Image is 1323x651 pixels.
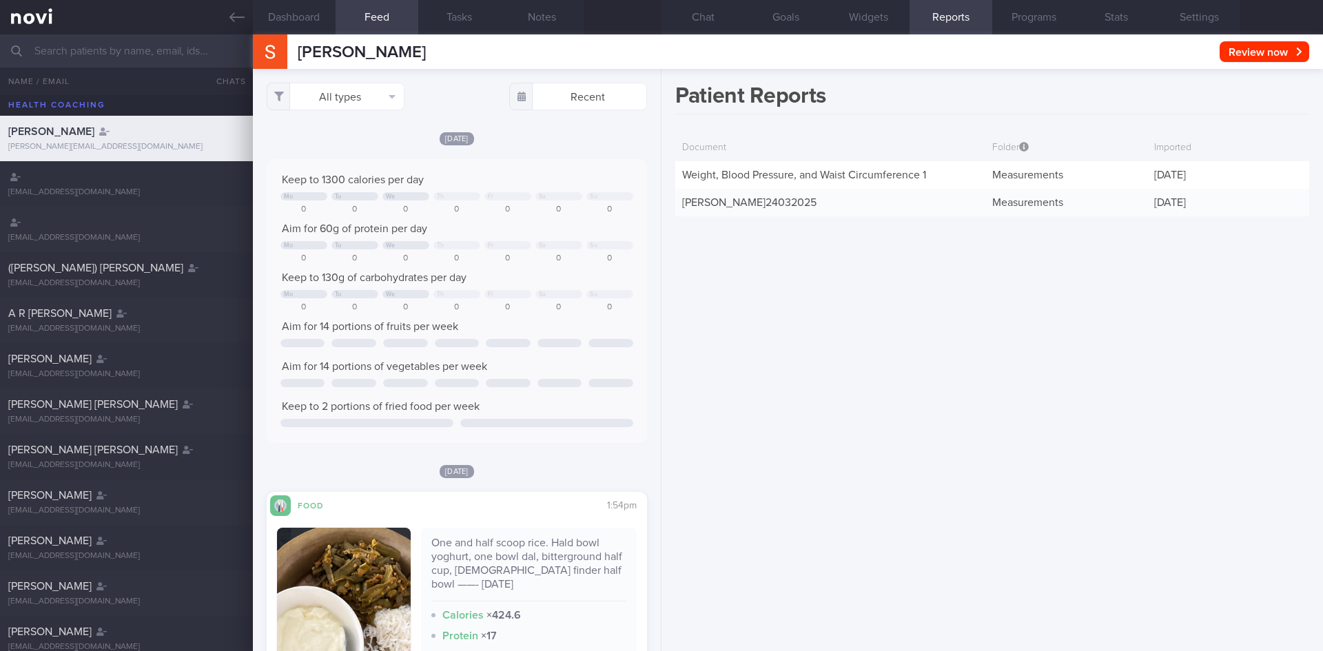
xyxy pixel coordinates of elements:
[280,205,327,215] div: 0
[985,189,1147,216] div: Measurements
[539,242,546,249] div: Sa
[386,291,396,298] div: We
[481,630,497,641] strong: × 17
[280,302,327,313] div: 0
[8,460,245,471] div: [EMAIL_ADDRESS][DOMAIN_NAME]
[590,193,597,200] div: Su
[8,506,245,516] div: [EMAIL_ADDRESS][DOMAIN_NAME]
[535,254,582,264] div: 0
[682,169,926,180] a: Weight, Blood Pressure, and Waist Circumference 1
[1147,189,1309,216] div: [DATE]
[8,551,245,561] div: [EMAIL_ADDRESS][DOMAIN_NAME]
[284,193,294,200] div: Mo
[433,205,480,215] div: 0
[280,254,327,264] div: 0
[431,536,627,601] div: One and half scoop rice. Hald bowl yoghurt, one bowl dal, bitterground half cup, [DEMOGRAPHIC_DAT...
[488,242,494,249] div: Fr
[284,242,294,249] div: Mo
[386,242,396,249] div: We
[8,415,245,425] div: [EMAIL_ADDRESS][DOMAIN_NAME]
[437,291,444,298] div: Th
[433,302,480,313] div: 0
[382,205,429,215] div: 0
[437,242,444,249] div: Th
[382,254,429,264] div: 0
[985,161,1147,189] div: Measurements
[985,135,1147,161] div: Folder
[282,321,458,332] span: Aim for 14 portions of fruits per week
[484,205,531,215] div: 0
[8,187,245,198] div: [EMAIL_ADDRESS][DOMAIN_NAME]
[586,205,633,215] div: 0
[486,610,521,621] strong: × 424.6
[8,597,245,607] div: [EMAIL_ADDRESS][DOMAIN_NAME]
[284,291,294,298] div: Mo
[442,610,484,621] strong: Calories
[682,197,817,208] a: [PERSON_NAME]24032025
[198,68,253,95] button: Chats
[488,193,494,200] div: Fr
[675,135,985,161] div: Document
[440,132,474,145] span: [DATE]
[440,465,474,478] span: [DATE]
[291,499,346,510] div: Food
[8,262,183,273] span: ([PERSON_NAME]) [PERSON_NAME]
[8,626,92,637] span: [PERSON_NAME]
[535,302,582,313] div: 0
[331,205,378,215] div: 0
[1220,41,1309,62] button: Review now
[8,233,245,243] div: [EMAIL_ADDRESS][DOMAIN_NAME]
[8,324,245,334] div: [EMAIL_ADDRESS][DOMAIN_NAME]
[539,291,546,298] div: Sa
[331,302,378,313] div: 0
[331,254,378,264] div: 0
[282,223,427,234] span: Aim for 60g of protein per day
[586,254,633,264] div: 0
[8,369,245,380] div: [EMAIL_ADDRESS][DOMAIN_NAME]
[282,272,466,283] span: Keep to 130g of carbohydrates per day
[607,501,637,510] span: 1:54pm
[8,142,245,152] div: [PERSON_NAME][EMAIL_ADDRESS][DOMAIN_NAME]
[8,308,112,319] span: A R [PERSON_NAME]
[282,401,480,412] span: Keep to 2 portions of fried food per week
[8,126,94,137] span: [PERSON_NAME]
[675,83,1309,114] h1: Patient Reports
[539,193,546,200] div: Sa
[386,193,396,200] div: We
[442,630,478,641] strong: Protein
[8,490,92,501] span: [PERSON_NAME]
[8,535,92,546] span: [PERSON_NAME]
[335,242,342,249] div: Tu
[382,302,429,313] div: 0
[335,193,342,200] div: Tu
[586,302,633,313] div: 0
[590,242,597,249] div: Su
[8,444,178,455] span: [PERSON_NAME] [PERSON_NAME]
[1147,161,1309,189] div: [DATE]
[335,291,342,298] div: Tu
[437,193,444,200] div: Th
[433,254,480,264] div: 0
[1147,135,1309,161] div: Imported
[8,581,92,592] span: [PERSON_NAME]
[282,174,424,185] span: Keep to 1300 calories per day
[8,353,92,364] span: [PERSON_NAME]
[488,291,494,298] div: Fr
[484,254,531,264] div: 0
[484,302,531,313] div: 0
[282,361,487,372] span: Aim for 14 portions of vegetables per week
[267,83,404,110] button: All types
[8,399,178,410] span: [PERSON_NAME] [PERSON_NAME]
[590,291,597,298] div: Su
[298,44,426,61] span: [PERSON_NAME]
[8,278,245,289] div: [EMAIL_ADDRESS][DOMAIN_NAME]
[535,205,582,215] div: 0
